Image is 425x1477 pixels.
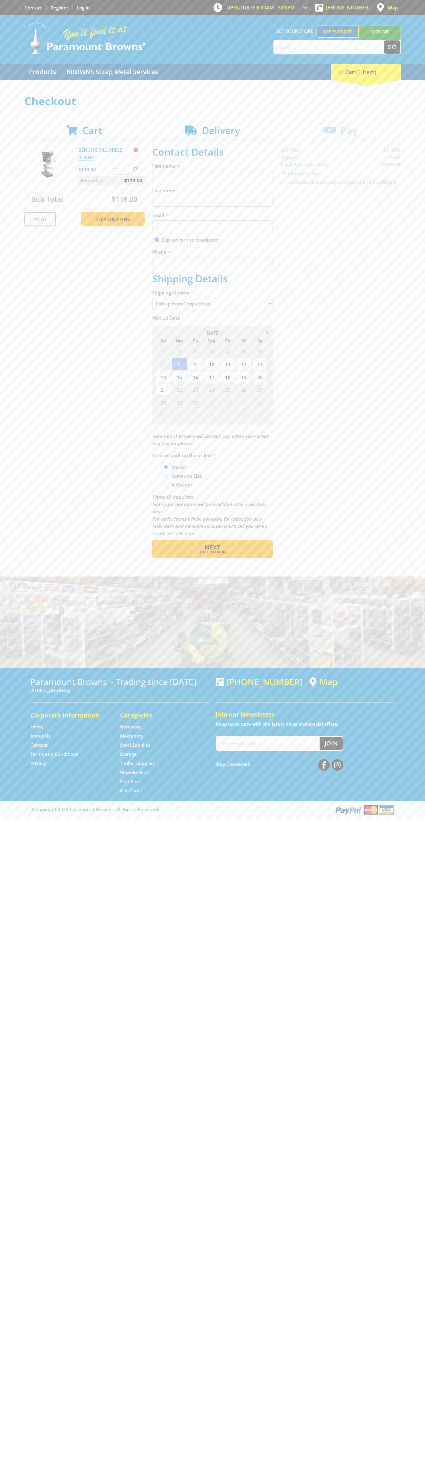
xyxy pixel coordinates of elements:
[24,804,401,815] div: ® Copyright 2025 Paramount Browns'. All Rights Reserved.
[30,742,48,748] a: Go to the Contact page
[30,733,50,739] a: Go to the About Us page
[236,345,252,357] span: 5
[152,196,273,207] input: Please enter your last name.
[152,273,273,284] h2: Shipping Details
[24,212,56,226] a: Print
[204,371,219,383] span: 17
[124,176,142,185] span: $119.00
[120,760,155,766] a: Go to the Timber Supplies page
[152,298,273,309] select: Please select a shipping method.
[220,337,235,345] span: Th
[356,68,376,76] span: (1 item)
[188,409,203,421] span: 7
[172,371,187,383] span: 15
[204,345,219,357] span: 3
[252,371,268,383] span: 20
[165,550,260,554] span: Confirm order
[112,194,137,204] span: $119.00
[320,737,343,750] button: Join
[205,543,220,551] span: Next
[152,171,273,182] input: Please enter your first name.
[172,384,187,396] span: 22
[188,384,203,396] span: 23
[216,737,320,750] input: Your email address
[156,345,171,357] span: 31
[30,677,210,687] h3: Paramount Browns' - Trading since [DATE]
[30,760,46,766] a: Go to the Privacy page
[164,483,168,487] input: Please select who will pick up the order.
[120,787,142,794] a: Go to the Gift Cards page
[30,711,108,720] h5: Corporate Information
[156,337,171,345] span: Su
[252,337,268,345] span: Sa
[216,720,395,728] p: Keep up to date with the latest news and special offers.
[252,409,268,421] span: 11
[156,358,171,370] span: 7
[30,724,43,730] a: Go to the Home page
[156,371,171,383] span: 14
[334,804,395,815] img: PayPal, Mastercard, Visa accepted
[77,5,90,11] a: Log in
[204,409,219,421] span: 8
[188,371,203,383] span: 16
[120,751,137,757] a: Go to the Storage page
[220,409,235,421] span: 9
[310,677,338,687] a: View a map of Gepps Cross location
[120,733,143,739] a: Go to the Machinery page
[152,220,273,231] input: Please enter your email address.
[30,146,67,183] img: BENCH DRILL PRESS 0.45HP
[172,409,187,421] span: 6
[236,358,252,370] span: 12
[236,371,252,383] span: 19
[152,248,273,256] label: Phone
[188,396,203,408] span: 30
[25,5,42,11] a: Go to the Contact page
[152,494,267,536] em: Photo ID Required. Non-preorder items will be available after 5 working days Pre-order items will...
[120,724,142,730] a: Go to the Hardware page
[24,64,60,80] a: Go to the Products page
[81,212,145,226] a: Keep Shopping
[172,358,187,370] span: 8
[152,540,273,558] button: Next Confirm order
[78,147,122,160] a: BENCH DRILL PRESS 0.45HP
[152,289,273,296] label: Shipping Method
[220,384,235,396] span: 25
[152,433,268,446] em: Paramount Browns will contact you when your order is ready for pickup
[172,345,187,357] span: 1
[24,21,146,55] img: Paramount Browns'
[120,769,149,776] a: Go to the Wheelie Bins page
[134,147,138,153] a: Remove from cart
[50,5,68,11] a: Go to the registration page
[30,751,78,757] a: Go to the Terms and Conditions page
[152,452,273,459] label: Who will pick up the order?
[152,212,273,219] label: Email
[162,237,219,243] label: Sign up for the newsletter
[236,396,252,408] span: 3
[152,146,273,158] h2: Contact Details
[152,314,273,322] label: Pick Up Date
[156,384,171,396] span: 21
[152,187,273,194] label: Last name
[170,462,188,472] label: Myself
[216,710,395,719] h5: Join our Newsletter
[188,337,203,345] span: Tu
[156,409,171,421] span: 5
[170,480,194,490] label: A Courier
[120,742,150,748] a: Go to the Steel Supplies page
[273,26,317,36] span: Set your store
[204,358,219,370] span: 10
[257,4,295,11] span: 8:00am - 5:00pm
[216,757,343,771] div: Stay Connected
[32,194,63,204] span: Sub Total
[252,358,268,370] span: 13
[164,474,168,478] input: Please select who will pick up the order.
[216,677,302,687] div: [PHONE_NUMBER]
[188,345,203,357] span: 2
[236,384,252,396] span: 26
[331,64,401,80] div: Cart
[152,257,273,268] input: Please enter your telephone number.
[204,396,219,408] span: 1
[384,40,400,54] button: Go
[164,465,168,469] input: Please select who will pick up the order.
[204,337,219,345] span: We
